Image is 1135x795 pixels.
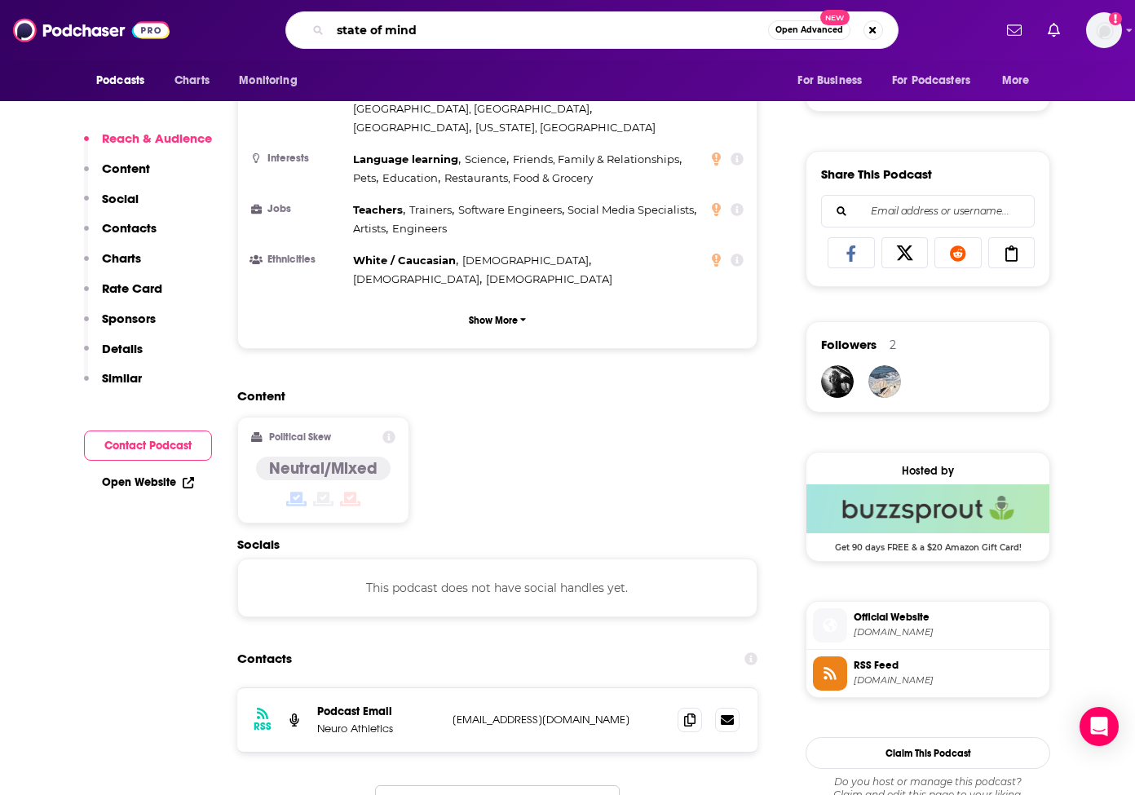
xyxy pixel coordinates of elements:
[806,737,1050,769] button: Claim This Podcast
[84,130,212,161] button: Reach & Audience
[821,337,877,352] span: Followers
[102,341,143,356] p: Details
[353,102,590,115] span: [GEOGRAPHIC_DATA], [GEOGRAPHIC_DATA]
[1086,12,1122,48] img: User Profile
[453,713,665,727] p: [EMAIL_ADDRESS][DOMAIN_NAME]
[353,121,469,134] span: [GEOGRAPHIC_DATA]
[239,69,297,92] span: Monitoring
[821,365,854,398] a: tropilo
[353,99,592,118] span: ,
[854,674,1043,687] span: feeds.buzzsprout.com
[353,222,386,235] span: Artists
[486,272,612,285] span: [DEMOGRAPHIC_DATA]
[821,166,932,182] h3: Share This Podcast
[353,272,479,285] span: [DEMOGRAPHIC_DATA]
[1086,12,1122,48] button: Show profile menu
[102,280,162,296] p: Rate Card
[806,775,1050,788] span: Do you host or manage this podcast?
[174,69,210,92] span: Charts
[458,203,562,216] span: Software Engineers
[84,220,157,250] button: Contacts
[854,610,1043,625] span: Official Website
[828,237,875,268] a: Share on Facebook
[934,237,982,268] a: Share on Reddit
[988,237,1036,268] a: Copy Link
[409,203,452,216] span: Trainers
[353,118,471,137] span: ,
[96,69,144,92] span: Podcasts
[1109,12,1122,25] svg: Add a profile image
[84,431,212,461] button: Contact Podcast
[227,65,318,96] button: open menu
[353,171,376,184] span: Pets
[102,191,139,206] p: Social
[353,201,405,219] span: ,
[462,251,591,270] span: ,
[890,338,896,352] div: 2
[513,150,682,169] span: ,
[462,254,589,267] span: [DEMOGRAPHIC_DATA]
[330,17,768,43] input: Search podcasts, credits, & more...
[465,150,509,169] span: ,
[813,656,1043,691] a: RSS Feed[DOMAIN_NAME]
[102,130,212,146] p: Reach & Audience
[813,608,1043,643] a: Official Website[DOMAIN_NAME]
[806,484,1049,533] img: Buzzsprout Deal: Get 90 days FREE & a $20 Amazon Gift Card!
[768,20,850,40] button: Open AdvancedNew
[237,388,744,404] h2: Content
[102,311,156,326] p: Sponsors
[317,704,439,718] p: Podcast Email
[881,237,929,268] a: Share on X/Twitter
[458,201,564,219] span: ,
[84,280,162,311] button: Rate Card
[164,65,219,96] a: Charts
[786,65,882,96] button: open menu
[469,315,518,326] p: Show More
[285,11,899,49] div: Search podcasts, credits, & more...
[821,195,1035,227] div: Search followers
[269,431,331,443] h2: Political Skew
[382,169,440,188] span: ,
[806,464,1049,478] div: Hosted by
[513,152,679,166] span: Friends, Family & Relationships
[392,222,447,235] span: Engineers
[465,152,506,166] span: Science
[567,203,694,216] span: Social Media Specialists
[353,219,388,238] span: ,
[254,720,272,733] h3: RSS
[84,250,141,280] button: Charts
[1002,69,1030,92] span: More
[868,365,901,398] img: storynestfilms
[820,10,850,25] span: New
[237,643,292,674] h2: Contacts
[237,537,757,552] h2: Socials
[806,484,1049,551] a: Buzzsprout Deal: Get 90 days FREE & a $20 Amazon Gift Card!
[13,15,170,46] a: Podchaser - Follow, Share and Rate Podcasts
[84,370,142,400] button: Similar
[353,203,403,216] span: Teachers
[84,311,156,341] button: Sponsors
[1086,12,1122,48] span: Logged in as sarahhallprinc
[567,201,696,219] span: ,
[353,270,482,289] span: ,
[1000,16,1028,44] a: Show notifications dropdown
[353,150,461,169] span: ,
[797,69,862,92] span: For Business
[382,171,438,184] span: Education
[353,152,458,166] span: Language learning
[317,722,439,735] p: Neuro Athletics
[84,161,150,191] button: Content
[353,254,456,267] span: White / Caucasian
[854,658,1043,673] span: RSS Feed
[251,254,347,265] h3: Ethnicities
[269,458,378,479] h4: Neutral/Mixed
[835,196,1021,227] input: Email address or username...
[251,153,347,164] h3: Interests
[892,69,970,92] span: For Podcasters
[102,250,141,266] p: Charts
[84,191,139,221] button: Social
[84,341,143,371] button: Details
[444,171,593,184] span: Restaurants, Food & Grocery
[409,201,454,219] span: ,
